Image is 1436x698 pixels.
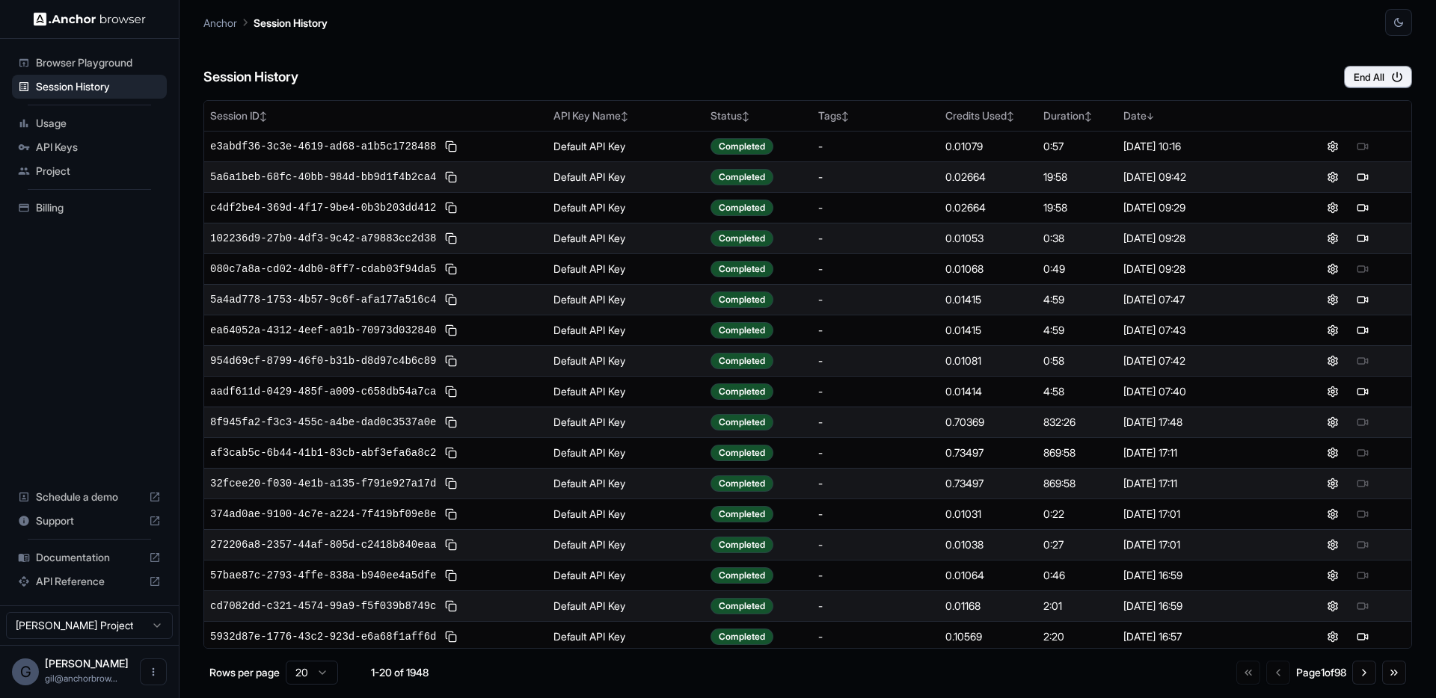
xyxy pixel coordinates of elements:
[1296,665,1346,680] div: Page 1 of 98
[12,159,167,183] div: Project
[1344,66,1412,88] button: End All
[711,353,773,369] div: Completed
[12,75,167,99] div: Session History
[818,507,933,522] div: -
[945,231,1031,246] div: 0.01053
[547,161,705,192] td: Default API Key
[36,164,161,179] span: Project
[260,111,267,122] span: ↕
[12,196,167,220] div: Billing
[742,111,749,122] span: ↕
[12,485,167,509] div: Schedule a demo
[547,590,705,621] td: Default API Key
[1043,537,1111,552] div: 0:27
[818,139,933,154] div: -
[945,507,1031,522] div: 0.01031
[36,116,161,131] span: Usage
[945,139,1031,154] div: 0.01079
[36,55,161,70] span: Browser Playground
[547,315,705,345] td: Default API Key
[547,621,705,652] td: Default API Key
[209,665,280,680] p: Rows per page
[12,51,167,75] div: Browser Playground
[711,628,773,645] div: Completed
[547,468,705,498] td: Default API Key
[1123,599,1278,614] div: [DATE] 16:59
[203,15,237,31] p: Anchor
[362,665,437,680] div: 1-20 of 1948
[1147,111,1154,122] span: ↓
[210,262,436,277] span: 080c7a8a-cd02-4db0-8ff7-cdab03f94da5
[210,108,541,123] div: Session ID
[841,111,849,122] span: ↕
[1043,139,1111,154] div: 0:57
[203,14,328,31] nav: breadcrumb
[818,200,933,215] div: -
[945,445,1031,460] div: 0.73497
[547,437,705,468] td: Default API Key
[1043,384,1111,399] div: 4:58
[711,598,773,614] div: Completed
[1043,292,1111,307] div: 4:59
[1043,599,1111,614] div: 2:01
[140,658,167,685] button: Open menu
[1043,415,1111,430] div: 832:26
[36,200,161,215] span: Billing
[210,353,436,368] span: 954d69cf-8799-46f0-b31b-d8d97c4b6c89
[818,231,933,246] div: -
[711,537,773,553] div: Completed
[254,15,328,31] p: Session History
[945,629,1031,644] div: 0.10569
[711,291,773,308] div: Completed
[1123,476,1278,491] div: [DATE] 17:11
[210,292,436,307] span: 5a4ad778-1753-4b57-9c6f-afa177a516c4
[210,139,436,154] span: e3abdf36-3c3e-4619-ad68-a1b5c1728488
[1043,507,1111,522] div: 0:22
[547,131,705,161] td: Default API Key
[547,192,705,223] td: Default API Key
[818,568,933,583] div: -
[210,568,436,583] span: 57bae87c-2793-4ffe-838a-b940ee4a5dfe
[36,513,143,528] span: Support
[818,629,933,644] div: -
[547,529,705,560] td: Default API Key
[818,262,933,277] div: -
[945,476,1031,491] div: 0.73497
[1123,292,1278,307] div: [DATE] 07:47
[12,546,167,569] div: Documentation
[1123,353,1278,368] div: [DATE] 07:42
[12,569,167,593] div: API Reference
[818,292,933,307] div: -
[1043,170,1111,185] div: 19:58
[553,108,699,123] div: API Key Name
[818,353,933,368] div: -
[210,231,436,246] span: 102236d9-27b0-4df3-9c42-a79883cc2d38
[210,415,436,430] span: 8f945fa2-f3c3-455c-a4be-dad0c3537a0e
[818,170,933,185] div: -
[711,169,773,185] div: Completed
[711,108,806,123] div: Status
[547,223,705,253] td: Default API Key
[1123,170,1278,185] div: [DATE] 09:42
[818,445,933,460] div: -
[711,475,773,492] div: Completed
[12,658,39,685] div: G
[711,383,773,400] div: Completed
[1043,629,1111,644] div: 2:20
[547,345,705,376] td: Default API Key
[1007,111,1014,122] span: ↕
[945,108,1031,123] div: Credits Used
[210,445,436,460] span: af3cab5c-6b44-41b1-83cb-abf3efa6a8c2
[1123,323,1278,338] div: [DATE] 07:43
[547,560,705,590] td: Default API Key
[818,323,933,338] div: -
[36,574,143,589] span: API Reference
[711,200,773,216] div: Completed
[818,537,933,552] div: -
[1043,323,1111,338] div: 4:59
[1043,108,1111,123] div: Duration
[210,170,436,185] span: 5a6a1beb-68fc-40bb-984d-bb9d1f4b2ca4
[945,170,1031,185] div: 0.02664
[36,140,161,155] span: API Keys
[547,253,705,284] td: Default API Key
